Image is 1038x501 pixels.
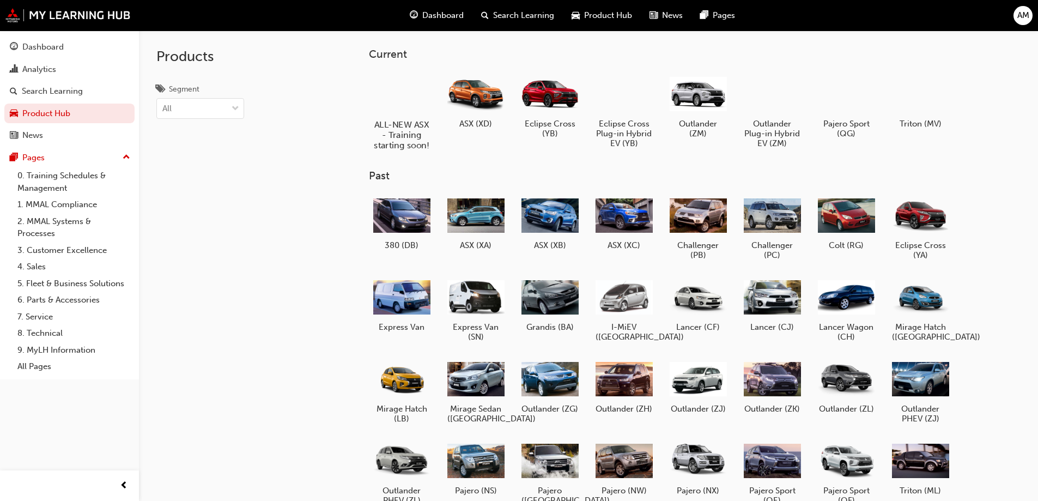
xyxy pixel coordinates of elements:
button: DashboardAnalyticsSearch LearningProduct HubNews [4,35,135,148]
a: 0. Training Schedules & Management [13,167,135,196]
h5: Outlander (ZM) [670,119,727,138]
span: guage-icon [410,9,418,22]
img: mmal [5,8,131,22]
span: Dashboard [422,9,464,22]
a: ASX (XC) [591,191,657,255]
a: 380 (DB) [369,191,434,255]
a: Express Van [369,273,434,336]
a: Outlander PHEV (ZJ) [888,355,953,428]
a: Triton (MV) [888,69,953,132]
h5: Outlander PHEV (ZJ) [892,404,949,424]
a: All Pages [13,358,135,375]
a: Lancer Wagon (CH) [814,273,879,346]
h5: Eclipse Cross (YB) [521,119,579,138]
span: news-icon [649,9,658,22]
a: Product Hub [4,104,135,124]
h5: Express Van (SN) [447,322,505,342]
span: Product Hub [584,9,632,22]
a: I-MiEV ([GEOGRAPHIC_DATA]) [591,273,657,346]
a: 1. MMAL Compliance [13,196,135,213]
h5: Outlander (ZL) [818,404,875,414]
a: 9. MyLH Information [13,342,135,359]
a: Mirage Sedan ([GEOGRAPHIC_DATA]) [443,355,508,428]
span: Search Learning [493,9,554,22]
a: ALL-NEW ASX - Training starting soon! [369,69,434,152]
a: ASX (XA) [443,191,508,255]
a: Express Van (SN) [443,273,508,346]
span: pages-icon [700,9,708,22]
a: 8. Technical [13,325,135,342]
a: news-iconNews [641,4,691,27]
div: All [162,102,172,115]
div: Segment [169,84,199,95]
a: guage-iconDashboard [401,4,472,27]
h5: Pajero Sport (QG) [818,119,875,138]
a: Dashboard [4,37,135,57]
h5: Pajero (NS) [447,486,505,496]
a: Outlander (ZJ) [665,355,731,418]
a: ASX (XB) [517,191,582,255]
a: ASX (XD) [443,69,508,132]
a: Analytics [4,59,135,80]
a: Outlander (ZG) [517,355,582,418]
div: News [22,129,43,142]
h5: Lancer Wagon (CH) [818,322,875,342]
span: news-icon [10,131,18,141]
a: Lancer (CF) [665,273,731,336]
a: Pajero (NX) [665,437,731,500]
h5: Outlander Plug-in Hybrid EV (ZM) [744,119,801,148]
a: Outlander (ZH) [591,355,657,418]
span: News [662,9,683,22]
a: Outlander (ZL) [814,355,879,418]
h5: Triton (ML) [892,486,949,496]
span: search-icon [10,87,17,96]
a: search-iconSearch Learning [472,4,563,27]
a: Outlander Plug-in Hybrid EV (ZM) [739,69,805,152]
h5: ALL-NEW ASX - Training starting soon! [371,119,432,150]
h5: Mirage Sedan ([GEOGRAPHIC_DATA]) [447,404,505,424]
a: News [4,125,135,146]
h5: Eclipse Cross (YA) [892,240,949,260]
a: Grandis (BA) [517,273,582,336]
span: up-icon [123,150,130,165]
h3: Past [369,170,988,182]
a: Outlander (ZM) [665,69,731,142]
span: Pages [713,9,735,22]
a: 2. MMAL Systems & Processes [13,213,135,242]
span: down-icon [232,102,239,116]
h5: Express Van [373,322,430,332]
button: Pages [4,148,135,168]
div: Search Learning [22,85,83,98]
h5: Lancer (CJ) [744,322,801,332]
a: Eclipse Cross (YB) [517,69,582,142]
h5: 380 (DB) [373,240,430,250]
a: Triton (ML) [888,437,953,500]
a: Lancer (CJ) [739,273,805,336]
h5: Outlander (ZG) [521,404,579,414]
span: tags-icon [156,85,165,95]
a: 3. Customer Excellence [13,242,135,259]
a: Pajero Sport (QG) [814,69,879,142]
h5: Pajero (NX) [670,486,727,496]
h5: ASX (XD) [447,119,505,129]
span: search-icon [481,9,489,22]
a: Search Learning [4,81,135,101]
h5: ASX (XC) [596,240,653,250]
a: pages-iconPages [691,4,744,27]
span: prev-icon [120,479,128,493]
a: Mirage Hatch (LB) [369,355,434,428]
a: 6. Parts & Accessories [13,292,135,309]
h3: Current [369,48,988,61]
h5: Lancer (CF) [670,322,727,332]
a: Pajero (NS) [443,437,508,500]
h5: ASX (XA) [447,240,505,250]
h5: Challenger (PB) [670,240,727,260]
span: AM [1017,9,1029,22]
a: Eclipse Cross Plug-in Hybrid EV (YB) [591,69,657,152]
h5: Outlander (ZJ) [670,404,727,414]
button: AM [1013,6,1033,25]
a: Pajero (NW) [591,437,657,500]
h5: Colt (RG) [818,240,875,250]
